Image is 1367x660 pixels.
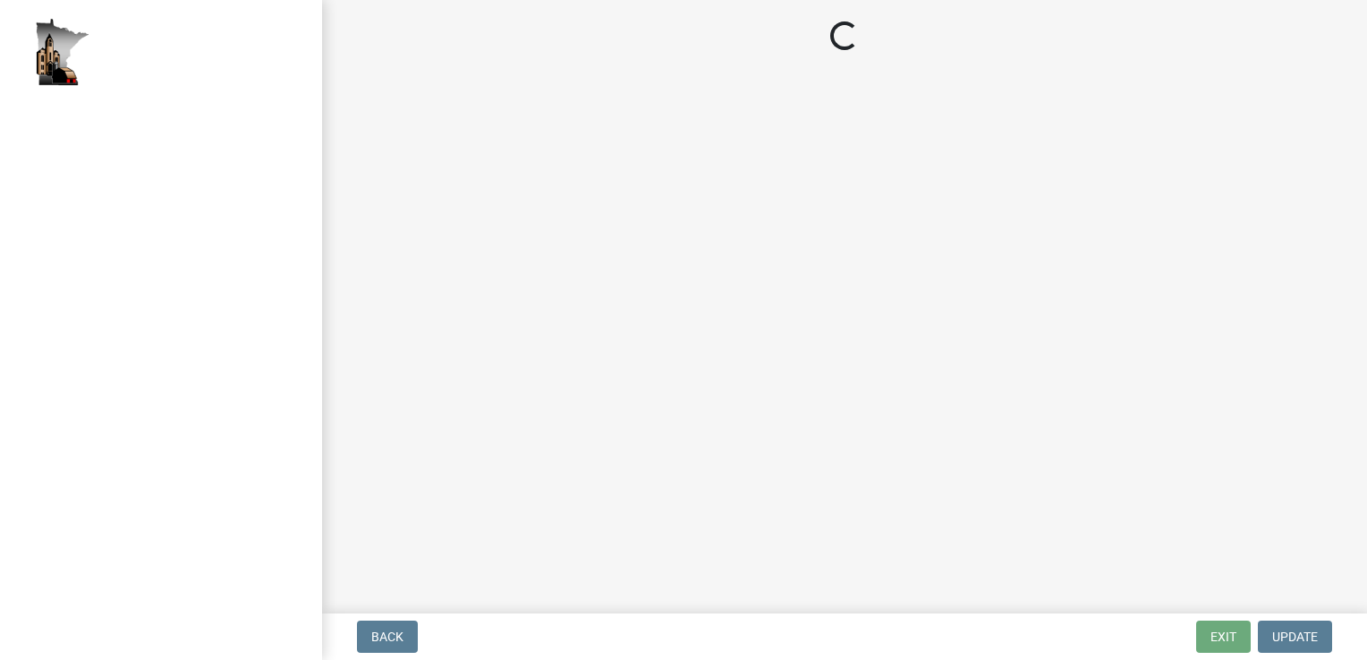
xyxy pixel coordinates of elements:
[371,630,403,644] span: Back
[1196,621,1251,653] button: Exit
[1258,621,1332,653] button: Update
[1272,630,1318,644] span: Update
[357,621,418,653] button: Back
[36,19,89,86] img: Houston County, Minnesota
